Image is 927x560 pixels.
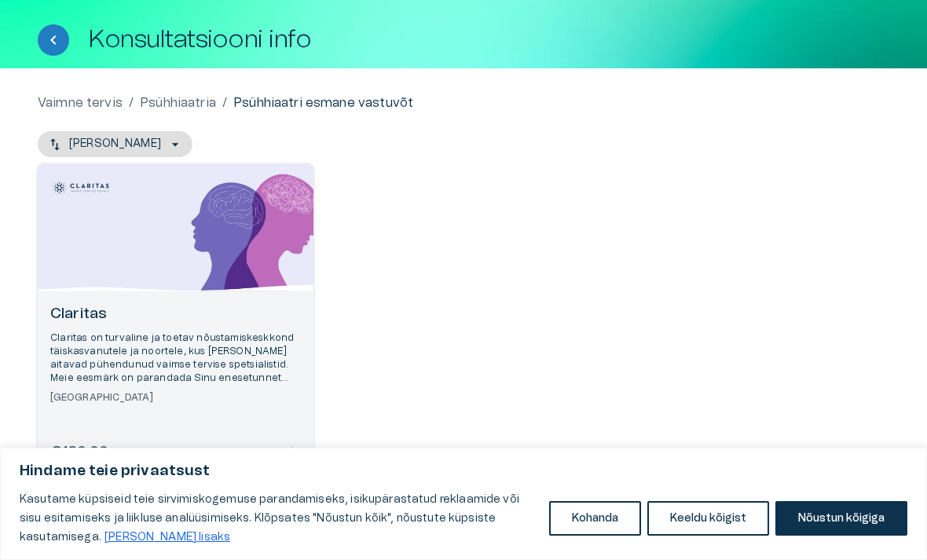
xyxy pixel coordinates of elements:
span: Help [80,13,104,25]
p: Kasutame küpsiseid teie sirvimiskogemuse parandamiseks, isikupärastatud reklaamide või sisu esita... [20,490,537,547]
span: arrow_forward [282,444,301,463]
button: Kohanda [549,501,641,536]
p: / [129,93,134,112]
button: Keeldu kõigist [647,501,769,536]
button: Tagasi [38,24,69,56]
button: Nõustun kõigiga [775,501,907,536]
h1: Konsultatsiooni info [88,26,311,53]
a: Loe lisaks [104,531,231,544]
a: Open selected supplier available booking dates [38,163,313,476]
a: Psühhiaatria [140,93,216,112]
h6: [GEOGRAPHIC_DATA] [50,391,301,404]
p: Hindame teie privaatsust [20,462,907,481]
img: Claritas logo [49,175,112,200]
p: Claritas on turvaline ja toetav nõustamiskeskkond täiskasvanutele ja noortele, kus [PERSON_NAME] ... [50,331,301,386]
p: [PERSON_NAME] [69,136,161,152]
a: Vaimne tervis [38,93,123,112]
h6: Claritas [50,304,301,325]
p: / [222,93,227,112]
p: Psühhiaatri esmane vastuvõt [233,93,413,112]
button: [PERSON_NAME] [38,131,192,157]
h6: €160.00 [50,442,108,463]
